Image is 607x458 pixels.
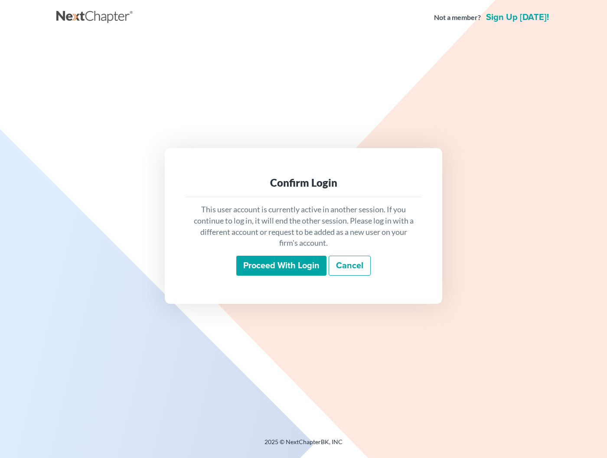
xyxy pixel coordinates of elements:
[193,204,414,249] p: This user account is currently active in another session. If you continue to log in, it will end ...
[484,13,551,22] a: Sign up [DATE]!
[193,176,414,190] div: Confirm Login
[236,256,326,276] input: Proceed with login
[329,256,371,276] a: Cancel
[56,438,551,453] div: 2025 © NextChapterBK, INC
[434,13,481,23] strong: Not a member?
